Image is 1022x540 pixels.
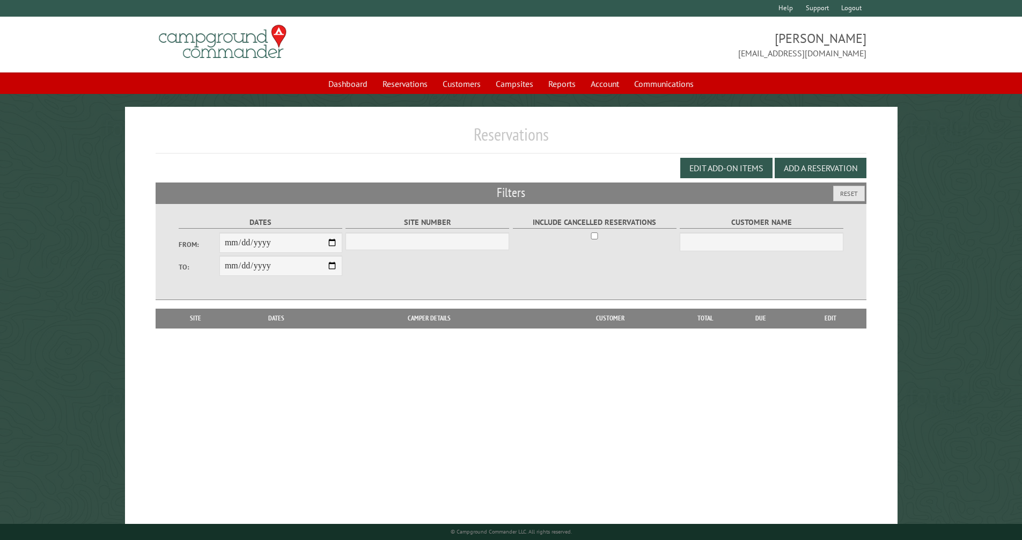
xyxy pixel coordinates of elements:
[795,309,867,328] th: Edit
[833,186,865,201] button: Reset
[156,183,867,203] h2: Filters
[684,309,727,328] th: Total
[161,309,231,328] th: Site
[179,216,342,229] label: Dates
[322,74,374,94] a: Dashboard
[584,74,626,94] a: Account
[376,74,434,94] a: Reservations
[156,124,867,154] h1: Reservations
[231,309,322,328] th: Dates
[322,309,536,328] th: Camper Details
[727,309,795,328] th: Due
[345,216,509,229] label: Site Number
[542,74,582,94] a: Reports
[436,74,487,94] a: Customers
[628,74,700,94] a: Communications
[536,309,684,328] th: Customer
[680,158,773,178] button: Edit Add-on Items
[775,158,866,178] button: Add a Reservation
[179,262,219,272] label: To:
[511,30,867,60] span: [PERSON_NAME] [EMAIL_ADDRESS][DOMAIN_NAME]
[179,239,219,250] label: From:
[451,528,572,535] small: © Campground Commander LLC. All rights reserved.
[680,216,843,229] label: Customer Name
[156,21,290,63] img: Campground Commander
[489,74,540,94] a: Campsites
[513,216,677,229] label: Include Cancelled Reservations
